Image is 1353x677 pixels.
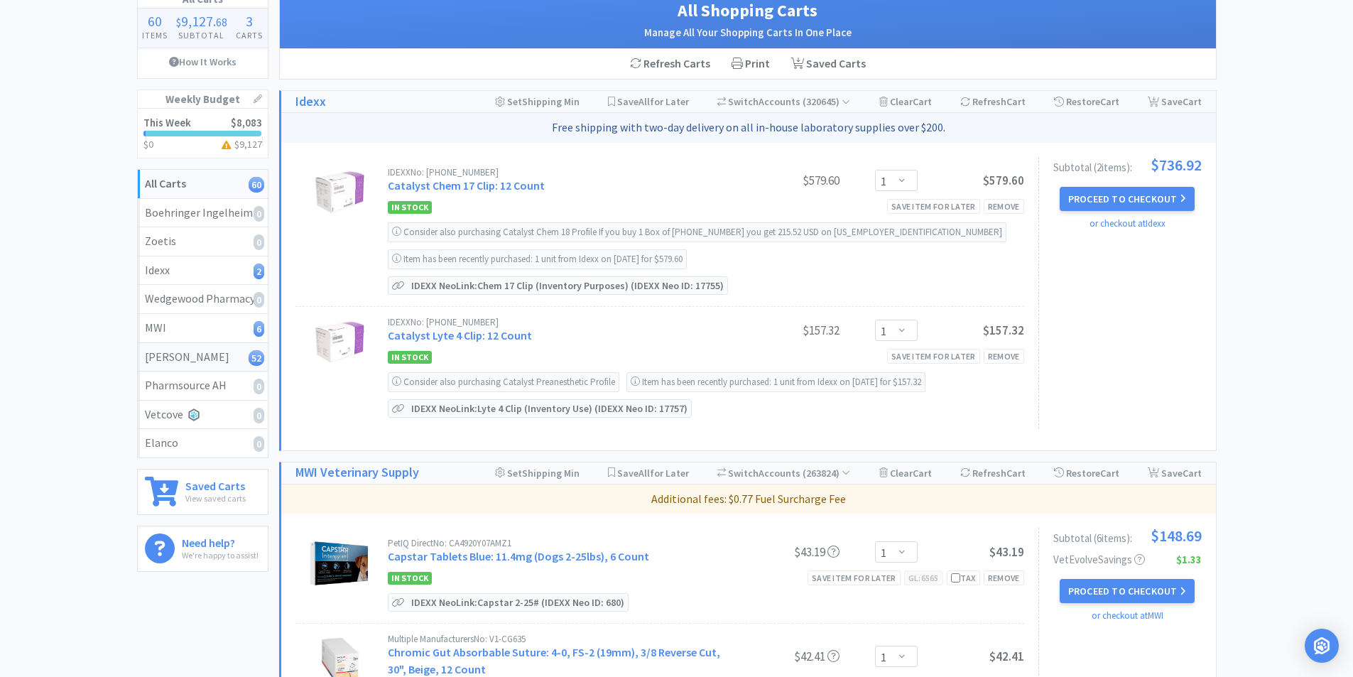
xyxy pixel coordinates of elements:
[1053,157,1202,173] div: Subtotal ( 2 item s ):
[246,12,253,30] span: 3
[728,467,759,480] span: Switch
[984,349,1024,364] div: Remove
[295,92,326,112] a: Idexx
[138,170,268,199] a: All Carts60
[1060,187,1195,211] button: Proceed to Checkout
[254,408,264,423] i: 0
[145,290,261,308] div: Wedgewood Pharmacy
[172,28,232,42] h4: Subtotal
[733,648,839,665] div: $42.41
[138,285,268,314] a: Wedgewood Pharmacy0
[879,91,932,112] div: Clear
[887,349,980,364] div: Save item for later
[254,264,264,279] i: 2
[800,95,850,108] span: ( 320645 )
[495,91,580,112] div: Shipping Min
[239,138,262,151] span: 9,127
[495,462,580,484] div: Shipping Min
[388,351,432,364] span: In Stock
[182,534,259,548] h6: Need help?
[388,249,687,269] div: Item has been recently purchased: 1 unit from Idexx on [DATE] for $579.60
[148,12,162,30] span: 60
[172,14,232,28] div: .
[989,544,1024,560] span: $43.19
[254,379,264,394] i: 0
[619,49,721,79] div: Refresh Carts
[294,24,1202,41] h2: Manage All Your Shopping Carts In One Place
[388,372,619,392] div: Consider also purchasing Catalyst Preanesthetic Profile
[254,292,264,308] i: 0
[232,28,267,42] h4: Carts
[287,490,1210,509] p: Additional fees: $0.77 Fuel Surcharge Fee
[143,138,153,151] span: $0
[138,199,268,228] a: Boehringer Ingelheim0
[1090,217,1165,229] a: or checkout at Idexx
[254,234,264,250] i: 0
[1006,467,1026,480] span: Cart
[143,117,191,128] h2: This Week
[733,172,839,189] div: $579.60
[145,348,261,367] div: [PERSON_NAME]
[960,462,1026,484] div: Refresh
[983,173,1024,188] span: $579.60
[185,492,246,505] p: View saved carts
[1176,554,1202,565] span: $1.33
[388,318,733,327] div: IDEXX No: [PHONE_NUMBER]
[507,467,522,480] span: Set
[138,90,268,109] h1: Weekly Budget
[388,549,649,563] a: Capstar Tablets Blue: 11.4mg (Dogs 2-25lbs), 6 Count
[138,429,268,457] a: Elanco0
[904,570,943,585] div: GL: 6565
[145,377,261,395] div: Pharmsource AH
[717,91,851,112] div: Accounts
[254,321,264,337] i: 6
[1305,629,1339,663] div: Open Intercom Messenger
[1006,95,1026,108] span: Cart
[984,570,1024,585] div: Remove
[639,467,650,480] span: All
[216,15,227,29] span: 68
[721,49,781,79] div: Print
[1100,95,1119,108] span: Cart
[1183,95,1202,108] span: Cart
[145,434,261,453] div: Elanco
[1151,528,1202,543] span: $148.69
[185,477,246,492] h6: Saved Carts
[388,538,733,548] div: PetIQ Direct No: CA4920Y07AMZ1
[626,372,925,392] div: Item has been recently purchased: 1 unit from Idexx on [DATE] for $157.32
[137,469,268,515] a: Saved CartsView saved carts
[138,256,268,286] a: Idexx2
[408,400,691,417] p: IDEXX Neo Link: Lyte 4 Clip (Inventory Use) (IDEXX Neo ID: 17757)
[388,328,532,342] a: Catalyst Lyte 4 Clip: 12 Count
[295,462,419,483] h1: MWI Veterinary Supply
[1053,554,1145,565] span: VetEvolve Savings
[182,548,259,562] p: We're happy to assist!
[800,467,850,480] span: ( 263824 )
[951,571,976,585] div: Tax
[249,350,264,366] i: 52
[145,406,261,424] div: Vetcove
[138,48,268,75] a: How It Works
[145,261,261,280] div: Idexx
[388,168,733,177] div: IDEXX No: [PHONE_NUMBER]
[315,318,364,367] img: 3b07a397ba6340aaa1dbfaade1a27893_175549.png
[254,206,264,222] i: 0
[138,343,268,372] a: [PERSON_NAME]52
[1148,91,1202,112] div: Save
[138,314,268,343] a: MWI6
[1053,528,1202,543] div: Subtotal ( 6 item s ):
[145,232,261,251] div: Zoetis
[1054,91,1119,112] div: Restore
[717,462,851,484] div: Accounts
[1183,467,1202,480] span: Cart
[733,322,839,339] div: $157.32
[879,462,932,484] div: Clear
[781,49,876,79] a: Saved Carts
[989,649,1024,664] span: $42.41
[617,95,689,108] span: Save for Later
[1054,462,1119,484] div: Restore
[388,222,1006,242] div: Consider also purchasing Catalyst Chem 18 Profile If you buy 1 Box of [PHONE_NUMBER] you get 215....
[733,543,839,560] div: $43.19
[138,372,268,401] a: Pharmsource AH0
